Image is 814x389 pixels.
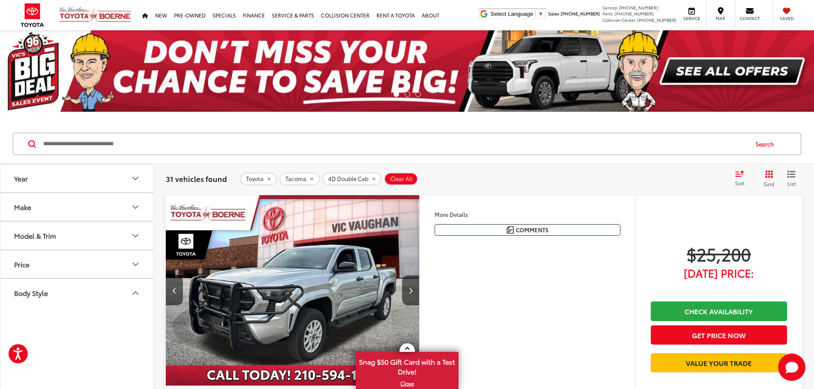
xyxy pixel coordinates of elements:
[130,231,141,241] div: Model & Trim
[614,10,654,17] span: [PHONE_NUMBER]
[279,173,320,185] button: remove Tacoma
[491,11,544,17] a: Select Language​
[165,195,420,386] img: 2024 Toyota Tacoma SR
[777,15,796,21] span: Saved
[781,170,802,187] button: List View
[14,203,31,211] div: Make
[0,222,154,249] button: Model & TrimModel & Trim
[619,4,658,11] span: [PHONE_NUMBER]
[735,179,744,187] span: Sort
[682,15,701,21] span: Service
[731,170,754,187] button: Select sort value
[535,11,536,17] span: ​
[130,202,141,212] div: Make
[130,288,141,298] div: Body Style
[59,6,132,24] img: Vic Vaughan Toyota of Boerne
[516,226,549,234] span: Comments
[240,173,277,185] button: remove Toyota
[165,195,420,386] div: 2024 Toyota Tacoma SR 0
[42,134,747,154] input: Search by Make, Model, or Keyword
[130,259,141,269] div: Price
[651,353,787,372] a: Value Your Trade
[0,250,154,278] button: PricePrice
[384,173,418,185] button: Clear All
[711,15,730,21] span: Map
[491,11,533,17] span: Select Language
[285,175,306,182] span: Tacoma
[747,133,786,155] button: Search
[166,275,183,305] button: Previous image
[14,260,29,268] div: Price
[602,4,617,11] span: Service
[602,10,613,17] span: Parts
[651,325,787,345] button: Get Price Now
[322,173,382,185] button: remove 4D%20Double%20Cab
[754,170,781,187] button: Grid View
[561,10,600,17] span: [PHONE_NUMBER]
[166,173,227,184] span: 31 vehicles found
[778,354,805,381] button: Toggle Chat Window
[637,17,676,23] span: [PHONE_NUMBER]
[402,275,419,305] button: Next image
[14,174,28,182] div: Year
[0,279,154,307] button: Body StyleBody Style
[651,269,787,277] span: [DATE] Price:
[778,354,805,381] svg: Start Chat
[435,224,620,236] button: Comments
[548,10,559,17] span: Sales
[651,301,787,321] a: Check Availability
[507,226,514,234] img: Comments
[764,180,774,187] span: Grid
[435,211,620,217] h4: More Details
[651,243,787,264] span: $25,200
[390,175,413,182] span: Clear All
[14,289,48,297] div: Body Style
[602,17,636,23] span: Collision Center
[357,353,458,379] span: Snag $50 Gift Card with a Test Drive!
[0,164,154,192] button: YearYear
[328,175,368,182] span: 4D Double Cab
[740,15,760,21] span: Contact
[246,175,264,182] span: Toyota
[0,193,154,221] button: MakeMake
[538,11,544,17] span: ▼
[787,180,796,187] span: List
[130,173,141,184] div: Year
[165,195,420,386] a: 2024 Toyota Tacoma SR2024 Toyota Tacoma SR2024 Toyota Tacoma SR2024 Toyota Tacoma SR
[14,231,56,240] div: Model & Trim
